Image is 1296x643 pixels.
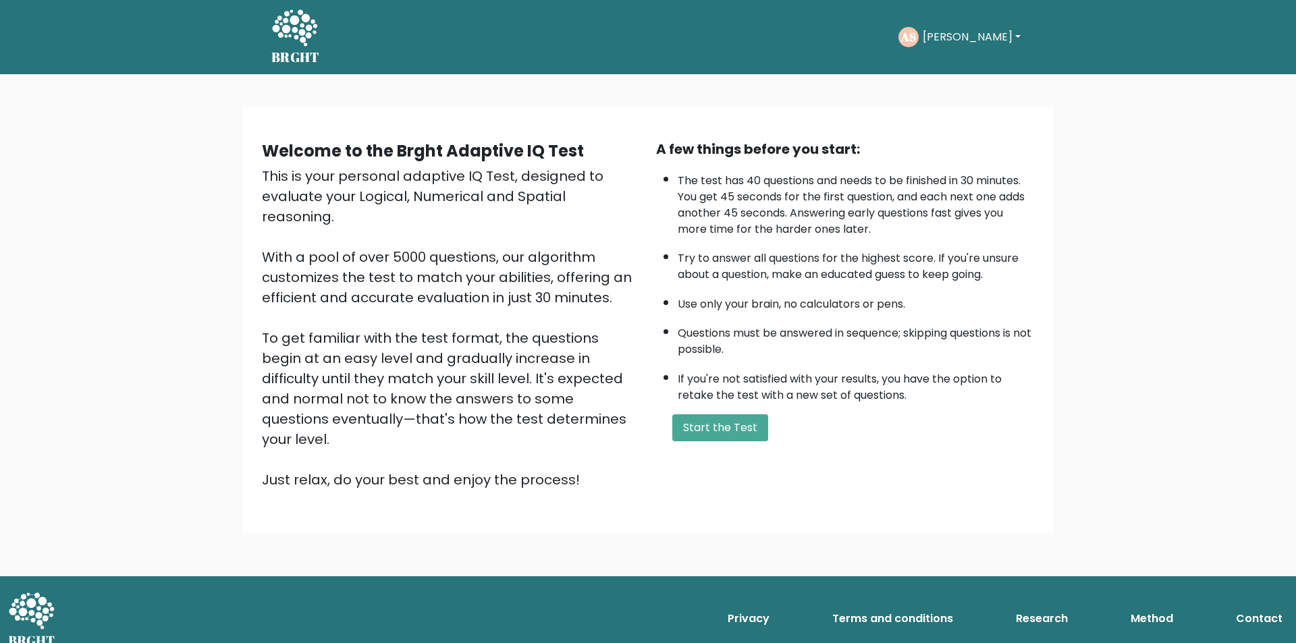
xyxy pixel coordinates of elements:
[678,289,1034,312] li: Use only your brain, no calculators or pens.
[827,605,959,632] a: Terms and conditions
[656,139,1034,159] div: A few things before you start:
[1231,605,1288,632] a: Contact
[919,28,1025,46] button: [PERSON_NAME]
[262,166,640,490] div: This is your personal adaptive IQ Test, designed to evaluate your Logical, Numerical and Spatial ...
[1125,605,1179,632] a: Method
[271,5,320,69] a: BRGHT
[1010,605,1073,632] a: Research
[262,140,584,162] b: Welcome to the Brght Adaptive IQ Test
[678,318,1034,358] li: Questions must be answered in sequence; skipping questions is not possible.
[271,49,320,65] h5: BRGHT
[678,364,1034,403] li: If you're not satisfied with your results, you have the option to retake the test with a new set ...
[678,244,1034,283] li: Try to answer all questions for the highest score. If you're unsure about a question, make an edu...
[900,29,916,45] text: AS
[722,605,775,632] a: Privacy
[672,414,768,441] button: Start the Test
[678,166,1034,237] li: The test has 40 questions and needs to be finished in 30 minutes. You get 45 seconds for the firs...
